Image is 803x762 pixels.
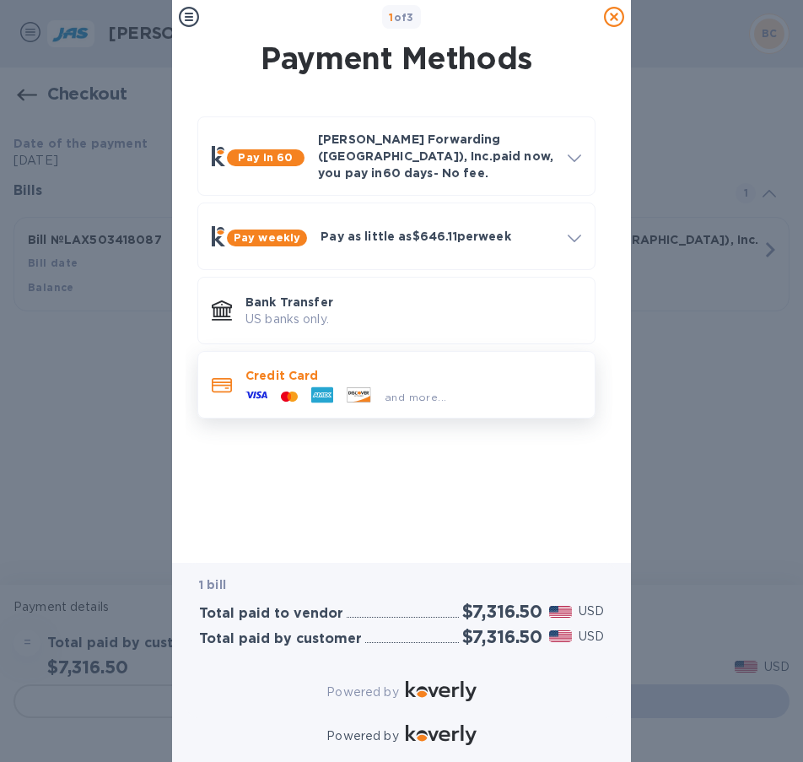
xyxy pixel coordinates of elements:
[245,294,581,311] p: Bank Transfer
[385,391,446,403] span: and more...
[238,151,293,164] b: Pay in 60
[462,626,542,647] h2: $7,316.50
[194,41,599,76] h1: Payment Methods
[318,131,554,181] p: [PERSON_NAME] Forwarding ([GEOGRAPHIC_DATA]), Inc. paid now, you pay in 60 days - No fee.
[234,231,300,244] b: Pay weekly
[406,681,477,701] img: Logo
[245,311,581,328] p: US banks only.
[389,11,414,24] b: of 3
[326,727,398,745] p: Powered by
[199,631,362,647] h3: Total paid by customer
[549,630,572,642] img: USD
[326,684,398,701] p: Powered by
[199,606,343,622] h3: Total paid to vendor
[321,228,554,245] p: Pay as little as $646.11 per week
[245,367,581,384] p: Credit Card
[579,603,604,620] p: USD
[406,725,477,745] img: Logo
[462,601,542,622] h2: $7,316.50
[199,578,226,592] b: 1 bill
[579,628,604,646] p: USD
[389,11,393,24] span: 1
[549,606,572,618] img: USD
